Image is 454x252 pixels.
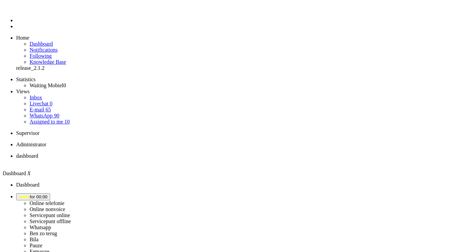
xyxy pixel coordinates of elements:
label: Online telefonie [30,200,65,206]
span: Assigned to me [30,119,63,124]
a: Assigned to me 10 [30,119,70,124]
span: Knowledge Base [30,59,66,65]
ul: dashboard menu items [3,35,451,71]
a: Notifications menu item [30,47,58,53]
a: E-mail 65 [30,107,51,112]
span: for 00:00 [19,194,47,199]
li: Home menu item [16,35,451,41]
li: Supervisor [16,130,451,136]
span: dashboard [16,153,38,159]
span: WhatsApp [30,113,52,118]
label: Pauze [30,243,42,248]
span: E-mail [30,107,44,112]
a: Following [30,53,52,59]
li: Views [16,89,451,95]
span: away [19,194,30,199]
a: Waiting Mobiel [30,83,66,88]
label: Bila [30,237,39,242]
ul: Menu [3,5,451,30]
li: Dashboard [16,153,451,165]
label: Online nonvoice [30,206,65,212]
span: Notifications [30,47,58,53]
a: Livechat 0 [30,101,52,106]
span: 90 [54,113,59,118]
span: 0 [63,83,66,88]
span: 0 [50,101,52,106]
a: Omnidesk [16,5,28,11]
a: Knowledge base [30,59,66,65]
li: Statistics [16,77,451,83]
label: Ben zo terug [30,231,57,236]
i: X [27,170,31,176]
div: Close tab [16,159,451,165]
label: Whatsapp [30,224,51,230]
li: Dashboard menu [16,17,451,23]
a: Inbox [30,95,42,100]
li: Administrator [16,142,451,148]
li: Dashboard [16,182,451,188]
button: awayfor 00:00 [16,193,50,200]
a: Dashboard menu item [30,41,53,47]
span: Dashboard [30,41,53,47]
span: release_2.1.2 [16,65,44,71]
span: Livechat [30,101,48,106]
label: Servicepunt online [30,212,70,218]
span: 65 [46,107,51,112]
label: Servicepunt offline [30,218,71,224]
span: 10 [65,119,70,124]
span: Dashboard [3,170,26,176]
a: WhatsApp 90 [30,113,59,118]
li: Tickets menu [16,23,451,30]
